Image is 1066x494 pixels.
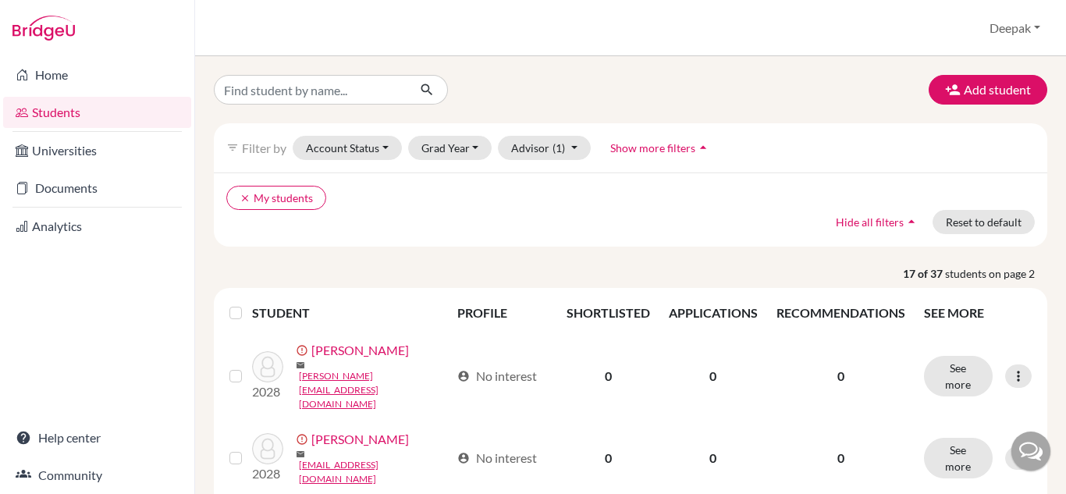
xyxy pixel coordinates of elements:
[823,210,933,234] button: Hide all filtersarrow_drop_up
[457,452,470,464] span: account_circle
[252,382,283,401] p: 2028
[982,13,1047,43] button: Deepak
[226,141,239,154] i: filter_list
[296,344,311,357] span: error_outline
[3,135,191,166] a: Universities
[3,211,191,242] a: Analytics
[299,458,450,486] a: [EMAIL_ADDRESS][DOMAIN_NAME]
[214,75,407,105] input: Find student by name...
[903,265,945,282] strong: 17 of 37
[252,433,283,464] img: Mukherjee, Manit
[299,369,450,411] a: [PERSON_NAME][EMAIL_ADDRESS][DOMAIN_NAME]
[242,140,286,155] span: Filter by
[924,438,993,478] button: See more
[293,136,402,160] button: Account Status
[296,361,305,370] span: mail
[945,265,1047,282] span: students on page 2
[929,75,1047,105] button: Add student
[557,294,659,332] th: SHORTLISTED
[553,141,565,155] span: (1)
[296,433,311,446] span: error_outline
[924,356,993,396] button: See more
[3,172,191,204] a: Documents
[252,294,448,332] th: STUDENT
[915,294,1041,332] th: SEE MORE
[252,351,283,382] img: Kumar, Anmol
[457,370,470,382] span: account_circle
[3,97,191,128] a: Students
[610,141,695,155] span: Show more filters
[457,449,537,467] div: No interest
[836,215,904,229] span: Hide all filters
[12,16,75,41] img: Bridge-U
[776,449,905,467] p: 0
[457,367,537,386] div: No interest
[695,140,711,155] i: arrow_drop_up
[3,422,191,453] a: Help center
[252,464,283,483] p: 2028
[933,210,1035,234] button: Reset to default
[3,460,191,491] a: Community
[311,430,409,449] a: [PERSON_NAME]
[659,332,767,421] td: 0
[659,294,767,332] th: APPLICATIONS
[3,59,191,91] a: Home
[240,193,251,204] i: clear
[311,341,409,360] a: [PERSON_NAME]
[767,294,915,332] th: RECOMMENDATIONS
[776,367,905,386] p: 0
[557,332,659,421] td: 0
[597,136,724,160] button: Show more filtersarrow_drop_up
[498,136,591,160] button: Advisor(1)
[448,294,557,332] th: PROFILE
[408,136,492,160] button: Grad Year
[904,214,919,229] i: arrow_drop_up
[296,450,305,459] span: mail
[226,186,326,210] button: clearMy students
